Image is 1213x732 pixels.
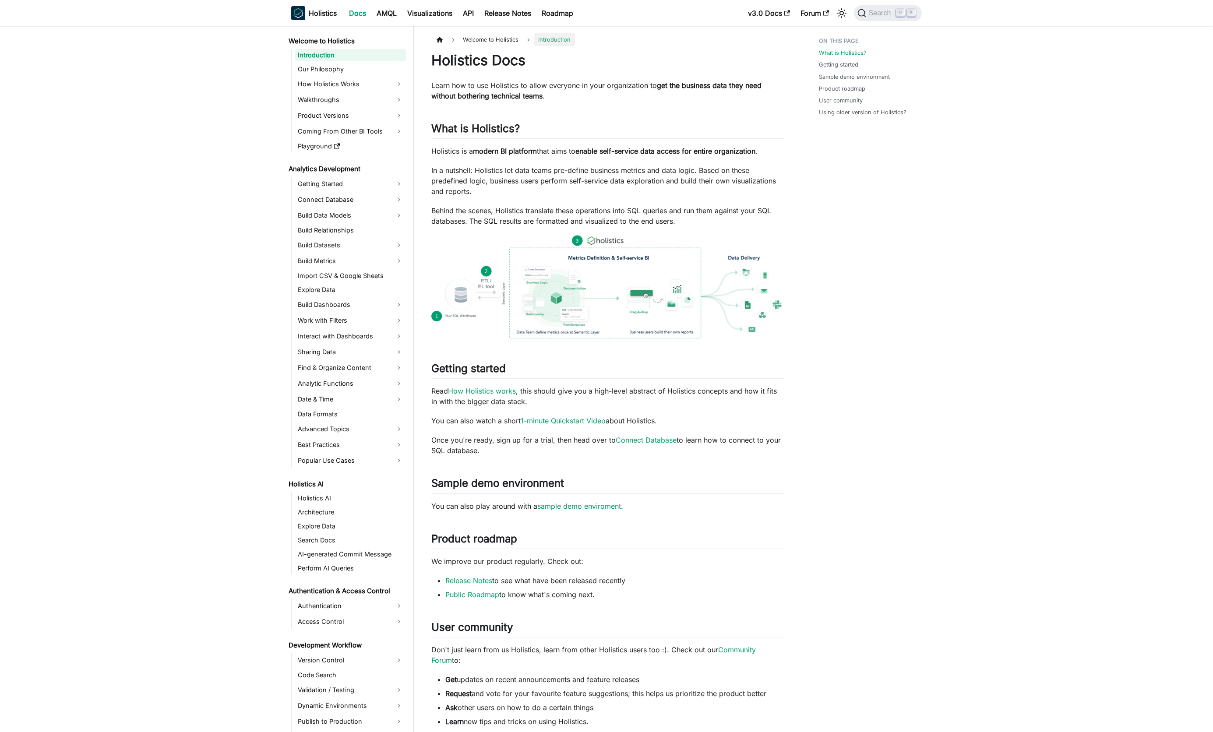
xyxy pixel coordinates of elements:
a: Best Practices [295,438,406,452]
a: Forum [795,6,834,20]
p: Once you're ready, sign up for a trial, then head over to to learn how to connect to your SQL dat... [431,435,784,456]
strong: Request [445,689,472,698]
p: In a nutshell: Holistics let data teams pre-define business metrics and data logic. Based on thes... [431,165,784,197]
a: Advanced Topics [295,422,406,436]
strong: Get [445,675,457,684]
a: Roadmap [536,6,578,20]
a: Import CSV & Google Sheets [295,270,406,282]
a: Public Roadmap [445,590,499,599]
a: Version Control [295,653,406,667]
a: Welcome to Holistics [286,35,406,47]
p: Don't just learn from us Holistics, learn from other Holistics users too :). Check out our to: [431,644,784,665]
button: Search (Command+K) [854,5,922,21]
a: Work with Filters [295,313,406,327]
h2: What is Holistics? [431,122,784,139]
a: Analytics Development [286,163,406,175]
a: Holistics AI [286,478,406,490]
a: Community Forum [431,645,756,665]
kbd: K [907,9,916,17]
a: Playground [295,140,406,152]
button: Switch between dark and light mode (currently light mode) [835,6,849,20]
a: Perform AI Queries [295,562,406,574]
img: Holistics [291,6,305,20]
a: Using older version of Holistics? [819,108,906,116]
a: Publish to Production [295,714,406,728]
li: new tips and tricks on using Holistics. [445,716,784,727]
a: Connect Database [295,193,406,207]
h2: Sample demo environment [431,477,784,493]
a: Home page [431,33,448,46]
a: Sample demo environment [819,73,890,81]
p: We improve our product regularly. Check out: [431,556,784,567]
p: You can also play around with a . [431,501,784,511]
a: Visualizations [402,6,458,20]
a: Connect Database [616,436,677,444]
a: Validation / Testing [295,683,406,697]
a: Build Dashboards [295,298,406,312]
img: How Holistics fits in your Data Stack [431,235,784,338]
a: Interact with Dashboards [295,329,406,343]
a: Build Metrics [295,254,406,268]
a: API [458,6,479,20]
a: Release Notes [445,576,492,585]
span: Search [866,9,896,17]
li: to see what have been released recently [445,575,784,586]
a: Authentication & Access Control [286,585,406,597]
a: Explore Data [295,284,406,296]
a: Release Notes [479,6,536,20]
a: How Holistics works [448,387,516,395]
h1: Holistics Docs [431,52,784,69]
h2: Product roadmap [431,532,784,549]
a: Build Relationships [295,224,406,236]
a: Build Data Models [295,208,406,222]
nav: Docs sidebar [282,26,414,732]
a: Architecture [295,506,406,518]
a: Explore Data [295,520,406,532]
a: Getting started [819,60,858,69]
li: to know what's coming next. [445,589,784,600]
p: You can also watch a short about Holistics. [431,415,784,426]
span: Welcome to Holistics [458,33,523,46]
li: updates on recent announcements and feature releases [445,674,784,685]
a: Authentication [295,599,406,613]
li: and vote for your favourite feature suggestions; this helps us prioritize the product better [445,688,784,699]
b: Holistics [309,8,337,18]
a: Getting Started [295,177,406,191]
a: Build Datasets [295,238,406,252]
h2: Getting started [431,362,784,379]
a: Coming From Other BI Tools [295,124,406,138]
a: Product Versions [295,109,406,123]
strong: modern BI platform [473,147,537,155]
a: Date & Time [295,392,406,406]
a: HolisticsHolistics [291,6,337,20]
a: Holistics AI [295,492,406,504]
a: Introduction [295,49,406,61]
h2: User community [431,621,784,637]
li: other users on how to do a certain things [445,702,784,713]
a: Access Control [295,615,406,629]
a: v3.0 Docs [743,6,795,20]
span: Introduction [534,33,575,46]
p: Read , this should give you a high-level abstract of Holistics concepts and how it fits in with t... [431,386,784,407]
a: User community [819,96,863,105]
a: Product roadmap [819,84,865,93]
a: Walkthroughs [295,93,406,107]
p: Learn how to use Holistics to allow everyone in your organization to . [431,80,784,101]
a: How Holistics Works [295,77,406,91]
a: What is Holistics? [819,49,867,57]
strong: Learn [445,717,464,726]
nav: Breadcrumbs [431,33,784,46]
strong: Ask [445,703,458,712]
a: Our Philosophy [295,63,406,75]
p: Behind the scenes, Holistics translate these operations into SQL queries and run them against you... [431,205,784,226]
p: Holistics is a that aims to . [431,146,784,156]
a: Popular Use Cases [295,454,406,468]
a: Dynamic Environments [295,699,406,713]
kbd: ⌘ [896,9,905,17]
a: 1-minute Quickstart Video [521,416,606,425]
a: Sharing Data [295,345,406,359]
a: Find & Organize Content [295,361,406,375]
a: Search Docs [295,534,406,546]
a: sample demo enviroment [537,502,621,510]
strong: enable self-service data access for entire organization [575,147,755,155]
